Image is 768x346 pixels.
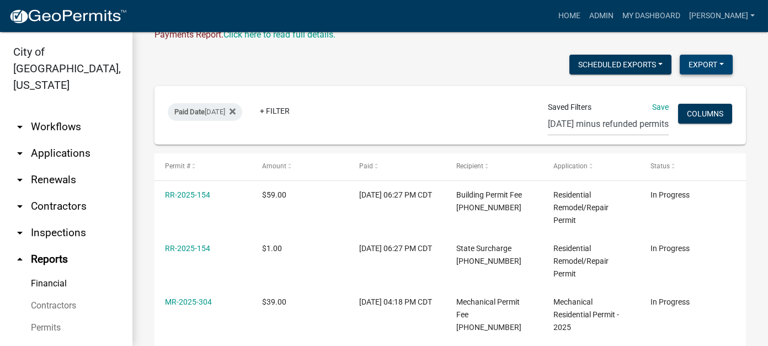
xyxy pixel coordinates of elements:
span: Residential Remodel/Repair Permit [553,190,609,225]
a: RR-2025-154 [165,244,210,253]
span: $39.00 [262,297,286,306]
span: Paid Date [174,108,205,116]
button: Export [680,55,733,74]
span: Amount [262,162,286,170]
datatable-header-cell: Application [543,153,640,180]
span: $59.00 [262,190,286,199]
a: MR-2025-304 [165,297,212,306]
i: arrow_drop_down [13,173,26,187]
datatable-header-cell: Amount [252,153,349,180]
span: Paid [359,162,373,170]
span: Residential Remodel/Repair Permit [553,244,609,278]
a: + Filter [251,101,298,121]
span: $1.00 [262,244,282,253]
wm-modal-confirm: Upcoming Changes to Daily Fees Report [223,29,335,40]
i: arrow_drop_up [13,253,26,266]
a: Home [554,6,585,26]
span: In Progress [650,244,690,253]
a: [PERSON_NAME] [685,6,759,26]
i: arrow_drop_down [13,120,26,134]
span: State Surcharge 101-1200-33425 [456,244,521,265]
span: Permit # [165,162,190,170]
datatable-header-cell: Permit # [154,153,252,180]
button: Columns [678,104,732,124]
i: arrow_drop_down [13,147,26,160]
a: My Dashboard [618,6,685,26]
span: Building Permit Fee 101-1200-32210 [456,190,522,212]
i: arrow_drop_down [13,200,26,213]
span: Saved Filters [548,102,591,113]
div: [DATE] 06:27 PM CDT [359,189,435,201]
div: [DATE] [168,103,242,121]
a: Click here to read full details. [223,29,335,40]
button: Scheduled Exports [569,55,671,74]
span: In Progress [650,190,690,199]
span: Status [650,162,670,170]
datatable-header-cell: Recipient [446,153,543,180]
a: RR-2025-154 [165,190,210,199]
datatable-header-cell: Status [640,153,737,180]
datatable-header-cell: Paid [349,153,446,180]
span: Recipient [456,162,483,170]
a: Admin [585,6,618,26]
div: [DATE] 04:18 PM CDT [359,296,435,308]
span: In Progress [650,297,690,306]
span: Application [553,162,588,170]
a: Save [652,103,669,111]
i: arrow_drop_down [13,226,26,239]
span: Mechanical Permit Fee 101-1200-32212 [456,297,521,332]
div: [DATE] 06:27 PM CDT [359,242,435,255]
span: Mechanical Residential Permit - 2025 [553,297,619,332]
